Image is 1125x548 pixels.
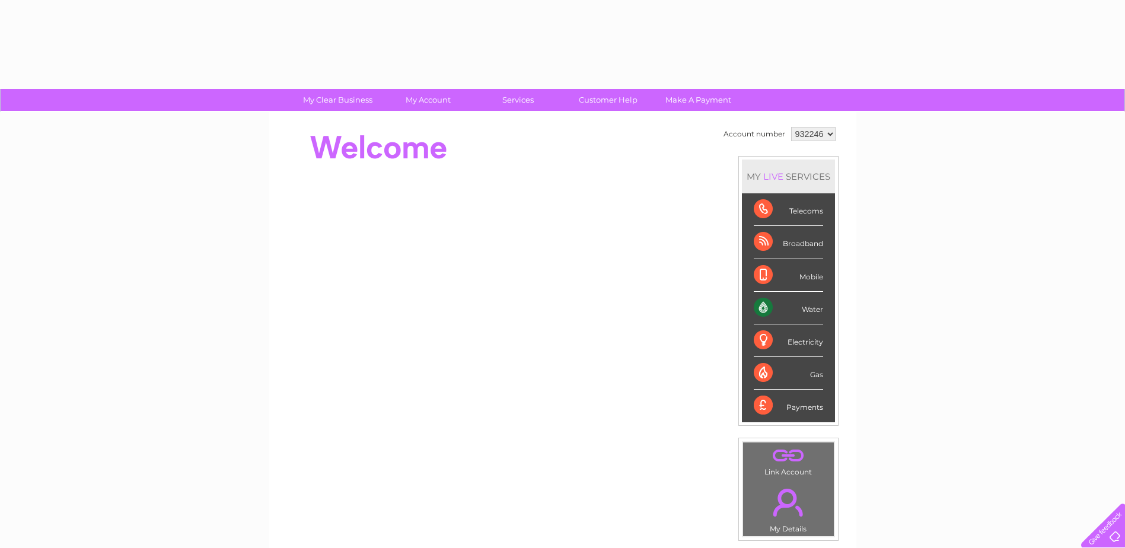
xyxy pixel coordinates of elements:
[754,193,823,226] div: Telecoms
[721,124,788,144] td: Account number
[754,226,823,259] div: Broadband
[746,445,831,466] a: .
[761,171,786,182] div: LIVE
[649,89,747,111] a: Make A Payment
[746,482,831,523] a: .
[742,160,835,193] div: MY SERVICES
[559,89,657,111] a: Customer Help
[289,89,387,111] a: My Clear Business
[754,259,823,292] div: Mobile
[754,357,823,390] div: Gas
[754,390,823,422] div: Payments
[379,89,477,111] a: My Account
[754,292,823,324] div: Water
[742,442,834,479] td: Link Account
[742,479,834,537] td: My Details
[469,89,567,111] a: Services
[754,324,823,357] div: Electricity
